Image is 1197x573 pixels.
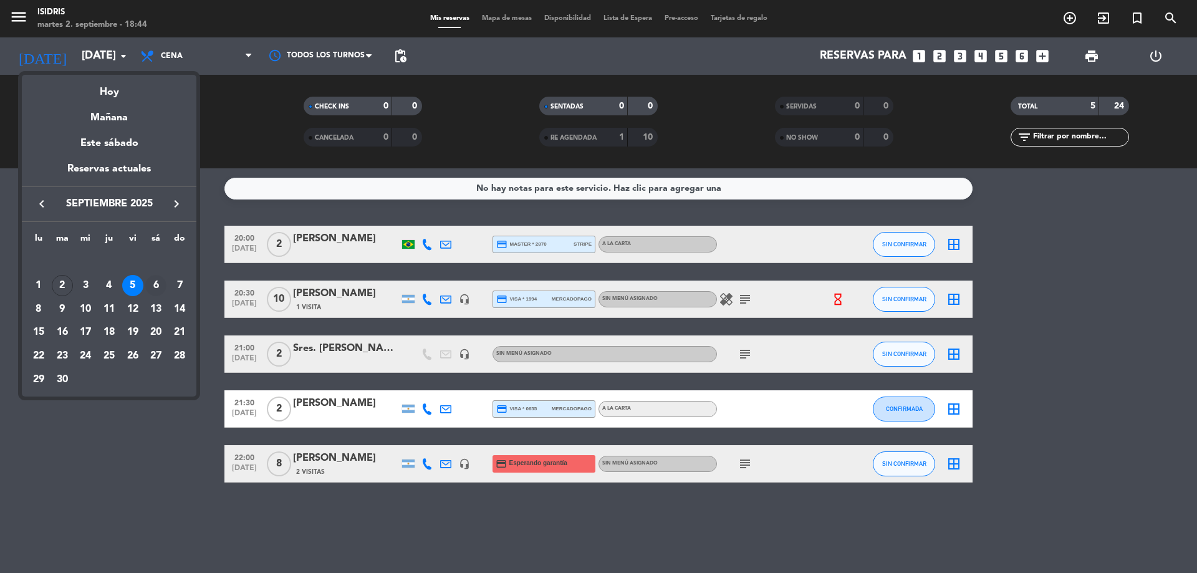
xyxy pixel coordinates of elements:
[22,161,196,186] div: Reservas actuales
[169,275,190,296] div: 7
[169,196,184,211] i: keyboard_arrow_right
[97,344,121,368] td: 25 de septiembre de 2025
[52,345,73,367] div: 23
[22,100,196,126] div: Mañana
[75,322,96,343] div: 17
[122,299,143,320] div: 12
[52,275,73,296] div: 2
[121,274,145,297] td: 5 de septiembre de 2025
[121,231,145,251] th: viernes
[145,320,168,344] td: 20 de septiembre de 2025
[145,345,166,367] div: 27
[122,275,143,296] div: 5
[145,344,168,368] td: 27 de septiembre de 2025
[145,322,166,343] div: 20
[97,320,121,344] td: 18 de septiembre de 2025
[34,196,49,211] i: keyboard_arrow_left
[27,250,191,274] td: SEP.
[28,369,49,390] div: 29
[22,75,196,100] div: Hoy
[97,231,121,251] th: jueves
[50,344,74,368] td: 23 de septiembre de 2025
[99,322,120,343] div: 18
[165,196,188,212] button: keyboard_arrow_right
[145,274,168,297] td: 6 de septiembre de 2025
[28,322,49,343] div: 15
[97,297,121,321] td: 11 de septiembre de 2025
[122,322,143,343] div: 19
[31,196,53,212] button: keyboard_arrow_left
[28,345,49,367] div: 22
[74,231,97,251] th: miércoles
[121,344,145,368] td: 26 de septiembre de 2025
[28,275,49,296] div: 1
[169,345,190,367] div: 28
[97,274,121,297] td: 4 de septiembre de 2025
[22,126,196,161] div: Este sábado
[52,322,73,343] div: 16
[27,274,50,297] td: 1 de septiembre de 2025
[27,297,50,321] td: 8 de septiembre de 2025
[27,368,50,392] td: 29 de septiembre de 2025
[50,320,74,344] td: 16 de septiembre de 2025
[50,231,74,251] th: martes
[75,299,96,320] div: 10
[168,320,191,344] td: 21 de septiembre de 2025
[121,320,145,344] td: 19 de septiembre de 2025
[50,297,74,321] td: 9 de septiembre de 2025
[74,320,97,344] td: 17 de septiembre de 2025
[27,344,50,368] td: 22 de septiembre de 2025
[145,297,168,321] td: 13 de septiembre de 2025
[99,299,120,320] div: 11
[74,297,97,321] td: 10 de septiembre de 2025
[168,231,191,251] th: domingo
[145,299,166,320] div: 13
[145,275,166,296] div: 6
[75,275,96,296] div: 3
[27,231,50,251] th: lunes
[168,297,191,321] td: 14 de septiembre de 2025
[50,274,74,297] td: 2 de septiembre de 2025
[52,299,73,320] div: 9
[169,299,190,320] div: 14
[28,299,49,320] div: 8
[145,231,168,251] th: sábado
[169,322,190,343] div: 21
[74,344,97,368] td: 24 de septiembre de 2025
[168,274,191,297] td: 7 de septiembre de 2025
[27,320,50,344] td: 15 de septiembre de 2025
[99,275,120,296] div: 4
[52,369,73,390] div: 30
[74,274,97,297] td: 3 de septiembre de 2025
[53,196,165,212] span: septiembre 2025
[99,345,120,367] div: 25
[75,345,96,367] div: 24
[168,344,191,368] td: 28 de septiembre de 2025
[122,345,143,367] div: 26
[121,297,145,321] td: 12 de septiembre de 2025
[50,368,74,392] td: 30 de septiembre de 2025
